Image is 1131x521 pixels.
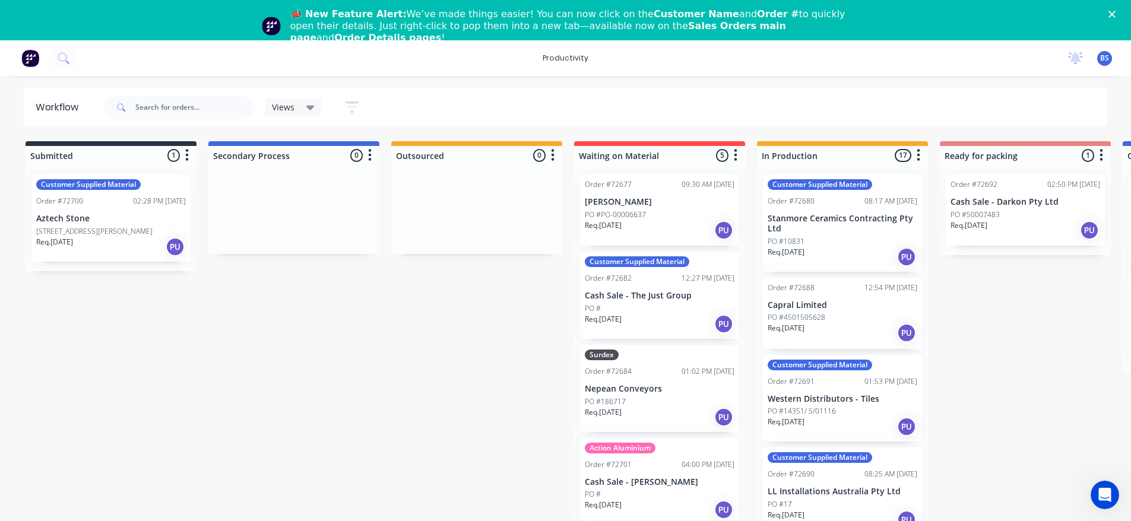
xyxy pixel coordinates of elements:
div: productivity [537,49,594,67]
div: Order #72684 [585,366,632,377]
span: Views [272,101,294,113]
div: PU [714,500,733,519]
div: 01:53 PM [DATE] [864,376,917,387]
div: Order #72688 [768,282,815,293]
b: Sales Orders main page [290,20,786,43]
b: Customer Name [654,8,739,20]
p: PO # [585,303,601,314]
div: 02:50 PM [DATE] [1047,179,1100,190]
div: 08:25 AM [DATE] [864,469,917,479]
p: Req. [DATE] [585,314,622,325]
p: Cash Sale - [PERSON_NAME] [585,477,734,487]
div: PU [897,417,916,436]
p: PO #PO-00006637 [585,209,646,220]
div: Order #7268812:54 PM [DATE]Capral LimitedPO #4501505628Req.[DATE]PU [763,278,922,349]
div: Order #72680 [768,196,815,207]
img: Profile image for Team [262,17,281,36]
p: Req. [DATE] [768,417,804,427]
p: Req. [DATE] [768,510,804,520]
div: PU [1080,221,1099,240]
p: Aztech Stone [36,214,186,224]
div: Customer Supplied MaterialOrder #7268008:17 AM [DATE]Stanmore Ceramics Contracting Pty LtdPO #108... [763,174,922,272]
div: Customer Supplied MaterialOrder #7270002:28 PM [DATE]Aztech Stone[STREET_ADDRESS][PERSON_NAME]Req... [31,174,191,262]
div: 02:28 PM [DATE] [133,196,186,207]
div: PU [714,408,733,427]
p: PO # [585,489,601,500]
p: PO #4501505628 [768,312,825,323]
p: Req. [DATE] [36,237,73,247]
div: PU [714,221,733,240]
div: 09:30 AM [DATE] [682,179,734,190]
div: Order #72691 [768,376,815,387]
div: Order #72690 [768,469,815,479]
div: Customer Supplied Material [768,360,872,370]
div: 12:54 PM [DATE] [864,282,917,293]
iframe: Intercom live chat [1091,481,1119,509]
div: 04:00 PM [DATE] [682,459,734,470]
div: Order #72701 [585,459,632,470]
div: Order #72677 [585,179,632,190]
p: Cash Sale - The Just Group [585,291,734,301]
div: Order #7269202:50 PM [DATE]Cash Sale - Darkon Pty LtdPO #50007483Req.[DATE]PU [946,174,1105,246]
div: Order #72700 [36,196,83,207]
div: Action Aluminium [585,443,655,453]
div: Customer Supplied Material [585,256,689,267]
div: 12:27 PM [DATE] [682,273,734,284]
div: PU [897,323,916,342]
p: Req. [DATE] [585,407,622,418]
div: PU [166,237,185,256]
b: Order Details pages [334,32,441,43]
p: PO #50007483 [951,209,1000,220]
p: PO #10831 [768,236,804,247]
p: LL Installations Australia Pty Ltd [768,487,917,497]
span: BS [1100,53,1109,63]
div: Customer Supplied Material [768,452,872,463]
p: Req. [DATE] [585,220,622,231]
div: Customer Supplied MaterialOrder #7269101:53 PM [DATE]Western Distributors - TilesPO #14351/ S/011... [763,355,922,442]
p: PO #17 [768,499,792,510]
div: SurdexOrder #7268401:02 PM [DATE]Nepean ConveyorsPO #186717Req.[DATE]PU [580,345,739,432]
div: Customer Supplied Material [768,179,872,190]
p: PO #186717 [585,396,626,407]
div: Workflow [36,100,84,115]
div: We’ve made things easier! You can now click on the and to quickly open their details. Just right-... [290,8,851,44]
p: PO #14351/ S/01116 [768,406,836,417]
input: Search for orders... [135,96,253,119]
div: PU [897,247,916,266]
div: Customer Supplied MaterialOrder #7268212:27 PM [DATE]Cash Sale - The Just GroupPO #Req.[DATE]PU [580,252,739,339]
p: Western Distributors - Tiles [768,394,917,404]
p: [PERSON_NAME] [585,197,734,207]
p: Req. [DATE] [768,323,804,333]
p: Req. [DATE] [585,500,622,510]
div: Order #72682 [585,273,632,284]
p: Nepean Conveyors [585,384,734,394]
p: Req. [DATE] [951,220,987,231]
p: Cash Sale - Darkon Pty Ltd [951,197,1100,207]
div: Customer Supplied Material [36,179,141,190]
div: Surdex [585,350,619,360]
div: Order #72692 [951,179,997,190]
div: 01:02 PM [DATE] [682,366,734,377]
div: 08:17 AM [DATE] [864,196,917,207]
img: Factory [21,49,39,67]
div: PU [714,314,733,333]
div: Order #7267709:30 AM [DATE][PERSON_NAME]PO #PO-00006637Req.[DATE]PU [580,174,739,246]
p: [STREET_ADDRESS][PERSON_NAME] [36,226,153,237]
p: Req. [DATE] [768,247,804,258]
div: Close [1108,11,1120,18]
b: Order # [757,8,799,20]
b: 📣 New Feature Alert: [290,8,407,20]
p: Stanmore Ceramics Contracting Pty Ltd [768,214,917,234]
p: Capral Limited [768,300,917,310]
